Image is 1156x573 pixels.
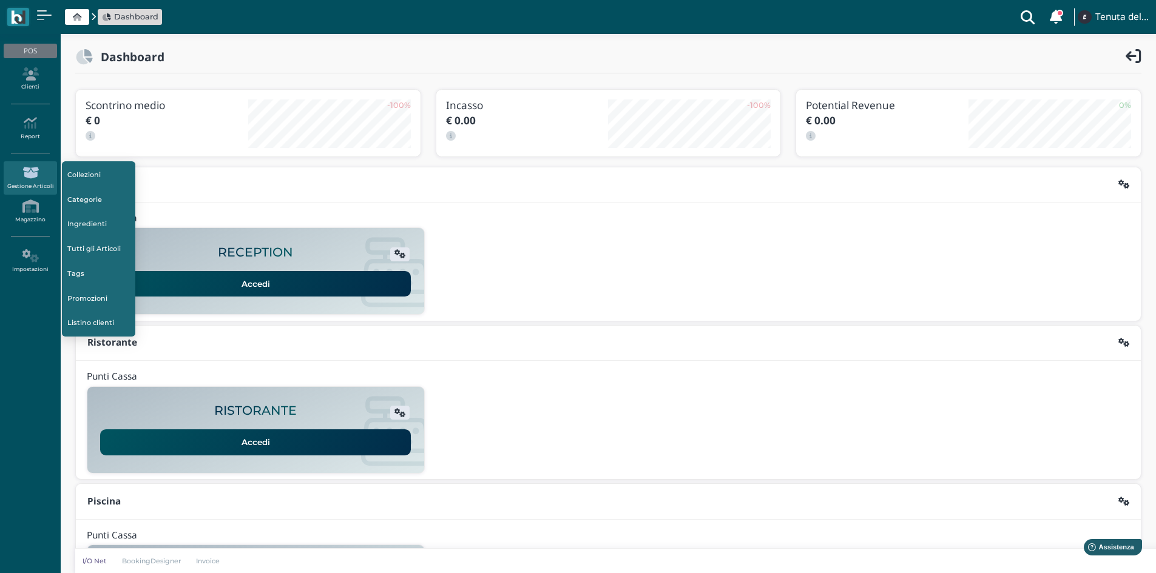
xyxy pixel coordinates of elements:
span: Dashboard [114,11,158,22]
h2: RISTORANTE [214,404,297,418]
a: Categorie [62,188,136,211]
b: € 0.00 [446,113,476,127]
a: Promozioni [62,287,136,310]
a: ... Tenuta del Barco [1076,2,1149,32]
a: Clienti [4,62,56,96]
a: Accedi [100,271,411,297]
a: Invoice [189,556,228,566]
h2: Dashboard [93,50,164,63]
b: € 0.00 [806,113,836,127]
h3: Scontrino medio [86,99,248,111]
h3: Potential Revenue [806,99,968,111]
iframe: Help widget launcher [1070,535,1146,563]
a: Tutti gli Articoli [62,238,136,261]
b: Ristorante [87,336,137,349]
div: POS [4,44,56,58]
a: Report [4,112,56,145]
b: Piscina [87,495,121,508]
img: ... [1078,10,1091,24]
p: I/O Net [83,556,107,566]
a: Gestione Articoli [4,161,56,195]
a: Collezioni [62,163,136,186]
a: Impostazioni [4,244,56,278]
a: Ingredienti [62,213,136,236]
a: Magazzino [4,195,56,228]
h4: Punti Cassa [87,531,137,541]
span: Assistenza [36,10,80,19]
a: BookingDesigner [114,556,189,566]
h4: Tenuta del Barco [1095,12,1149,22]
h2: RECEPTION [218,246,293,260]
a: Tags [62,263,136,286]
img: logo [11,10,25,24]
h4: Punti Cassa [87,372,137,382]
b: € 0 [86,113,100,127]
a: Listino clienti [62,312,136,335]
h3: Incasso [446,99,609,111]
a: Dashboard [102,11,158,22]
a: Accedi [100,429,411,455]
